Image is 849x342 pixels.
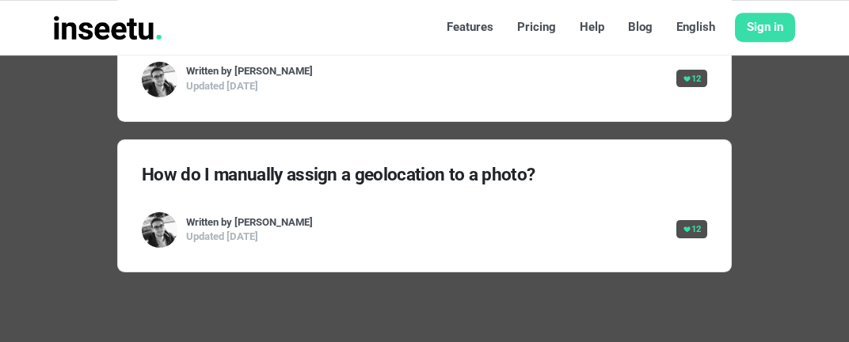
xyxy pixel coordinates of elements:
span: Written by [PERSON_NAME] [186,215,313,230]
h4: How do I manually assign a geolocation to a photo? [142,164,707,185]
a: Pricing [505,13,568,43]
a: Help [568,13,616,43]
a: Features [435,13,505,43]
font: Blog [628,20,653,34]
span: Updated [DATE] [186,230,258,242]
font: Features [447,20,493,34]
img: INSEETU [54,16,162,40]
span: 12 [676,220,707,238]
font: Pricing [517,20,556,34]
a: English [664,13,727,43]
font: Help [580,20,604,34]
a: Blog [616,13,664,43]
a: How do I manually assign a geolocation to a photo? Written by [PERSON_NAME] Updated [DATE] 12 [117,139,732,272]
a: Sign in [735,13,795,43]
font: Sign in [747,20,783,34]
